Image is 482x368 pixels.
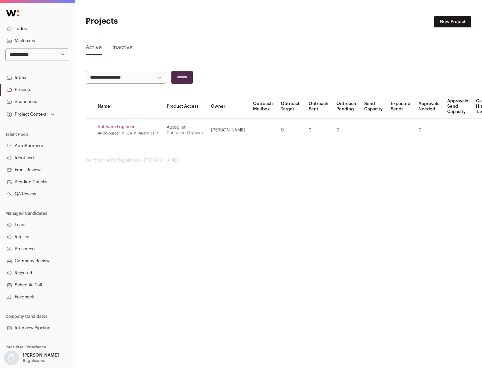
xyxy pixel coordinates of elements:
[360,94,387,119] th: Send Capacity
[94,94,163,119] th: Name
[86,16,214,27] h1: Projects
[139,131,158,136] a: Analytics ↗
[98,131,124,136] a: AutoSourcer ↗
[443,94,472,119] th: Approvals Send Capacity
[4,351,19,365] img: nopic.png
[98,124,159,129] a: Software Engineer
[207,119,249,142] td: [PERSON_NAME]
[414,94,443,119] th: Approvals Needed
[207,94,249,119] th: Owner
[387,94,414,119] th: Expected Sends
[23,353,59,358] p: [PERSON_NAME]
[332,119,360,142] td: 0
[86,43,102,54] a: Active
[332,94,360,119] th: Outreach Pending
[434,16,471,27] a: New Project
[3,351,60,365] button: Open dropdown
[167,125,203,130] div: Autopilot
[167,131,203,135] a: Completed by csm
[3,7,23,20] img: Wellfound
[249,94,277,119] th: Outreach Mailbox
[163,94,207,119] th: Product Access
[5,110,56,119] button: Open dropdown
[5,112,47,117] div: Project Context
[112,43,133,54] a: Inactive
[414,119,443,142] td: 0
[86,158,471,163] footer: wellfound:ai for Bagelicious - [PERSON_NAME]
[305,119,332,142] td: 0
[23,358,45,363] p: Bagelicious
[277,119,305,142] td: 0
[277,94,305,119] th: Outreach Target
[305,94,332,119] th: Outreach Sent
[127,131,136,136] a: QA ↗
